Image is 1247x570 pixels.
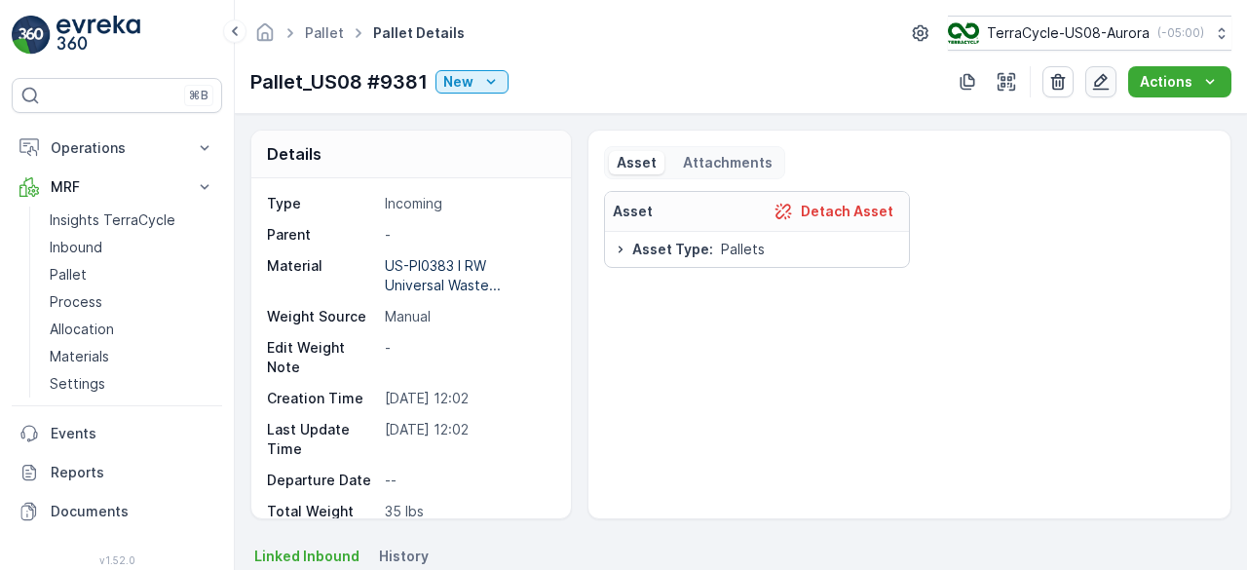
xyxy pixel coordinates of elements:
span: 597 [102,384,128,400]
span: History [379,547,429,566]
p: Reports [51,463,214,482]
span: Pallets [721,240,765,259]
span: Material : [17,480,83,497]
p: Actions [1140,72,1192,92]
span: Linked Inbound [254,547,359,566]
a: Settings [42,370,222,398]
span: Pallet_US08 #8763 [64,320,192,336]
a: Reports [12,453,222,492]
img: image_ci7OI47.png [948,22,979,44]
span: US-PI0132 I Books and Magazines [83,480,312,497]
p: Weight Source [267,307,377,326]
button: MRF [12,168,222,207]
p: 35 lbs [385,502,550,521]
p: Allocation [50,320,114,339]
p: Material [267,256,377,295]
span: 667 [114,352,140,368]
a: Materials [42,343,222,370]
p: Type [267,194,377,213]
p: Operations [51,138,183,158]
a: Documents [12,492,222,531]
span: Total Weight : [17,352,114,368]
p: New [443,72,473,92]
p: Creation Time [267,389,377,408]
p: Pallet_US08 #9381 [250,67,428,96]
span: Pallet Details [369,23,469,43]
p: Parent [267,225,377,245]
img: logo_light-DOdMpM7g.png [57,16,140,55]
span: v 1.52.0 [12,554,222,566]
p: ( -05:00 ) [1157,25,1204,41]
p: Materials [50,347,109,366]
p: Pallet [50,265,87,285]
p: MRF [51,177,183,197]
p: ⌘B [189,88,208,103]
p: Settings [50,374,105,394]
p: Events [51,424,214,443]
p: Attachments [680,153,773,172]
p: Insights TerraCycle [50,210,175,230]
a: Homepage [254,29,276,46]
a: Allocation [42,316,222,343]
span: Asset Type : [632,240,713,259]
p: -- [385,471,550,490]
span: Tare Weight : [17,416,109,433]
p: Inbound [50,238,102,257]
a: Pallet [305,24,344,41]
p: Details [267,142,321,166]
p: Total Weight [267,502,377,521]
p: Process [50,292,102,312]
p: Detach Asset [801,202,893,221]
p: [DATE] 12:02 [385,420,550,459]
span: Net Weight : [17,384,102,400]
a: Events [12,414,222,453]
p: US-PI0383 I RW Universal Waste... [385,257,501,293]
p: - [385,338,550,377]
span: Asset Type : [17,448,103,465]
p: TerraCycle-US08-Aurora [987,23,1150,43]
p: [DATE] 12:02 [385,389,550,408]
img: logo [12,16,51,55]
button: TerraCycle-US08-Aurora(-05:00) [948,16,1231,51]
p: - [385,225,550,245]
span: Name : [17,320,64,336]
a: Pallet [42,261,222,288]
button: Operations [12,129,222,168]
a: Insights TerraCycle [42,207,222,234]
p: Asset [617,153,657,172]
button: New [435,70,509,94]
span: 70 [109,416,127,433]
p: Asset [613,202,653,221]
button: Detach Asset [766,200,901,223]
p: Departure Date [267,471,377,490]
p: Documents [51,502,214,521]
a: Process [42,288,222,316]
p: Edit Weight Note [267,338,377,377]
a: Inbound [42,234,222,261]
span: [PERSON_NAME] [103,448,214,465]
p: Manual [385,307,550,326]
p: Last Update Time [267,420,377,459]
p: Pallet_US08 #8763 [548,17,696,40]
p: Incoming [385,194,550,213]
button: Actions [1128,66,1231,97]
